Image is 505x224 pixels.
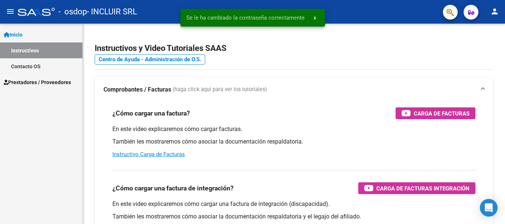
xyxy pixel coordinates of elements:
[396,107,475,119] button: Carga de Facturas
[112,151,185,158] a: Instructivo Carga de Facturas
[95,78,493,101] mat-expansion-panel-header: Comprobantes / Facturas (haga click aquí para ver los tutoriales)
[95,41,493,55] h2: Instructivos y Video Tutoriales SAAS
[490,7,499,16] mat-icon: person
[104,86,171,94] strong: Comprobantes / Facturas
[358,182,475,194] button: Carga de Facturas Integración
[6,7,15,16] mat-icon: menu
[112,125,475,133] p: En este video explicaremos cómo cargar facturas.
[95,54,205,65] a: Centro de Ayuda - Administración de O.S.
[480,199,498,217] div: Open Intercom Messenger
[87,4,137,20] span: - INCLUIR SRL
[376,184,470,193] span: Carga de Facturas Integración
[4,31,23,39] span: Inicio
[112,183,234,193] h3: ¿Cómo cargar una factura de integración?
[4,78,71,86] span: Prestadores / Proveedores
[112,200,475,208] p: En este video explicaremos cómo cargar una factura de integración (discapacidad).
[173,86,267,94] span: (haga click aquí para ver los tutoriales)
[308,11,322,24] button: x
[186,14,305,21] span: Se le ha cambiado la contraseña correctamente
[112,138,475,146] p: También les mostraremos cómo asociar la documentación respaldatoria.
[414,109,470,118] span: Carga de Facturas
[112,213,475,221] p: También les mostraremos cómo asociar la documentación respaldatoria y el legajo del afiliado.
[112,108,190,118] h3: ¿Cómo cargar una factura?
[313,14,316,21] span: x
[58,4,87,20] span: - osdop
